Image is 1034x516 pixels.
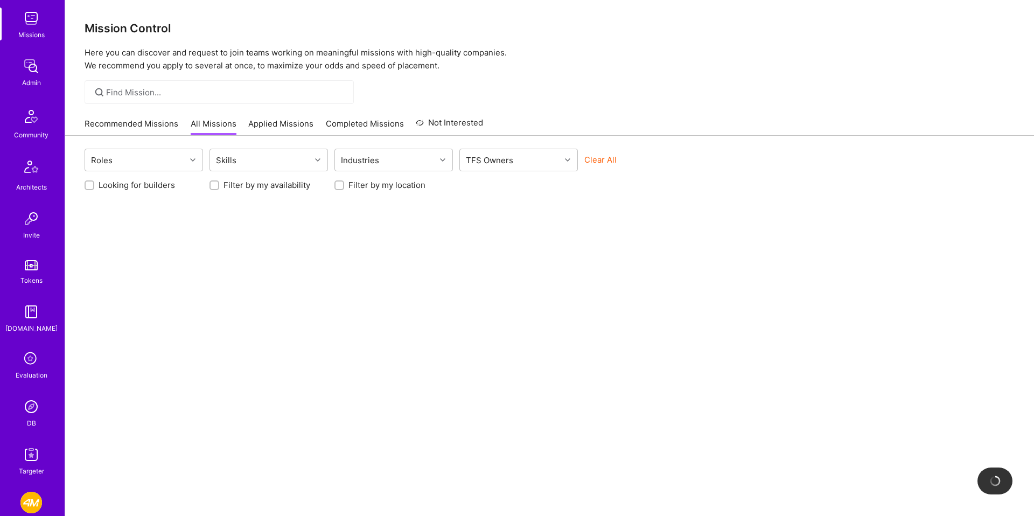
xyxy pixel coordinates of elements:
[416,116,483,136] a: Not Interested
[20,444,42,465] img: Skill Targeter
[338,152,382,168] div: Industries
[440,157,445,163] i: icon Chevron
[248,118,313,136] a: Applied Missions
[584,154,617,165] button: Clear All
[22,77,41,88] div: Admin
[18,156,44,182] img: Architects
[20,55,42,77] img: admin teamwork
[565,157,570,163] i: icon Chevron
[25,260,38,270] img: tokens
[85,46,1015,72] p: Here you can discover and request to join teams working on meaningful missions with high-quality ...
[85,22,1015,35] h3: Mission Control
[348,179,425,191] label: Filter by my location
[106,87,346,98] input: Find Mission...
[88,152,115,168] div: Roles
[20,492,42,513] img: 4M Analytics: Web-based subsurface-mapping tool
[19,465,44,477] div: Targeter
[14,129,48,141] div: Community
[213,152,239,168] div: Skills
[315,157,320,163] i: icon Chevron
[85,118,178,136] a: Recommended Missions
[20,275,43,286] div: Tokens
[18,492,45,513] a: 4M Analytics: Web-based subsurface-mapping tool
[20,208,42,229] img: Invite
[99,179,175,191] label: Looking for builders
[93,86,106,99] i: icon SearchGrey
[27,417,36,429] div: DB
[16,369,47,381] div: Evaluation
[16,182,47,193] div: Architects
[5,323,58,334] div: [DOMAIN_NAME]
[20,301,42,323] img: guide book
[190,157,195,163] i: icon Chevron
[191,118,236,136] a: All Missions
[18,103,44,129] img: Community
[21,349,41,369] i: icon SelectionTeam
[18,29,45,40] div: Missions
[326,118,404,136] a: Completed Missions
[20,8,42,29] img: teamwork
[23,229,40,241] div: Invite
[463,152,516,168] div: TFS Owners
[988,474,1002,487] img: loading
[223,179,310,191] label: Filter by my availability
[20,396,42,417] img: Admin Search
